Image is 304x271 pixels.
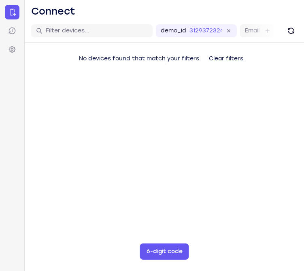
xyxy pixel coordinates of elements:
a: Connect [5,5,19,19]
a: Settings [5,42,19,57]
span: No devices found that match your filters. [79,55,201,62]
button: Refresh [285,24,298,37]
a: Sessions [5,23,19,38]
input: Filter devices... [46,27,148,35]
label: Email [245,27,259,35]
label: demo_id [161,27,186,35]
h1: Connect [31,5,75,18]
button: 6-digit code [140,243,189,260]
button: Clear filters [202,51,250,67]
